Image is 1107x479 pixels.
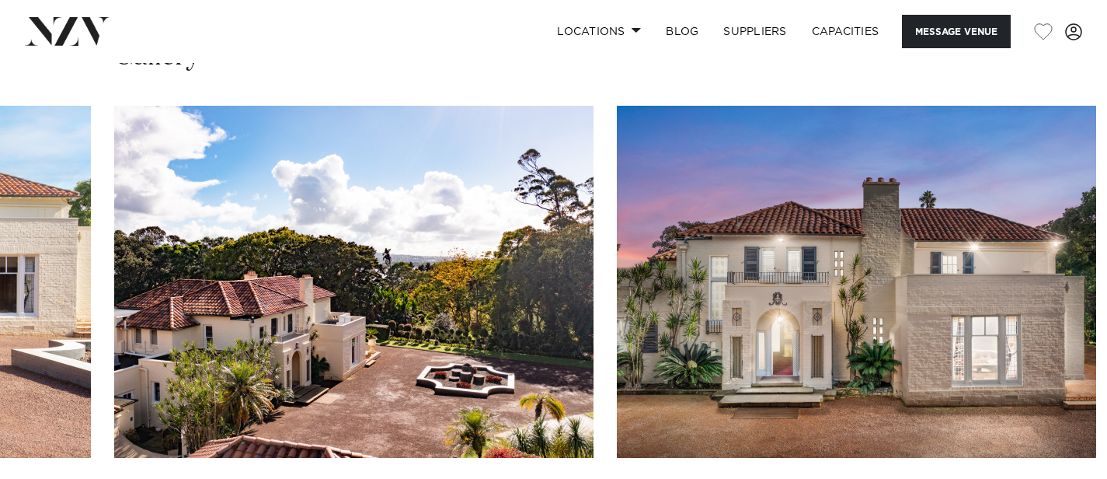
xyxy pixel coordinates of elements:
[545,15,653,48] a: Locations
[711,15,799,48] a: SUPPLIERS
[799,15,892,48] a: Capacities
[902,15,1011,48] button: Message Venue
[25,17,110,45] img: nzv-logo.png
[653,15,711,48] a: BLOG
[114,106,594,458] swiper-slide: 3 / 25
[617,106,1096,458] swiper-slide: 4 / 25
